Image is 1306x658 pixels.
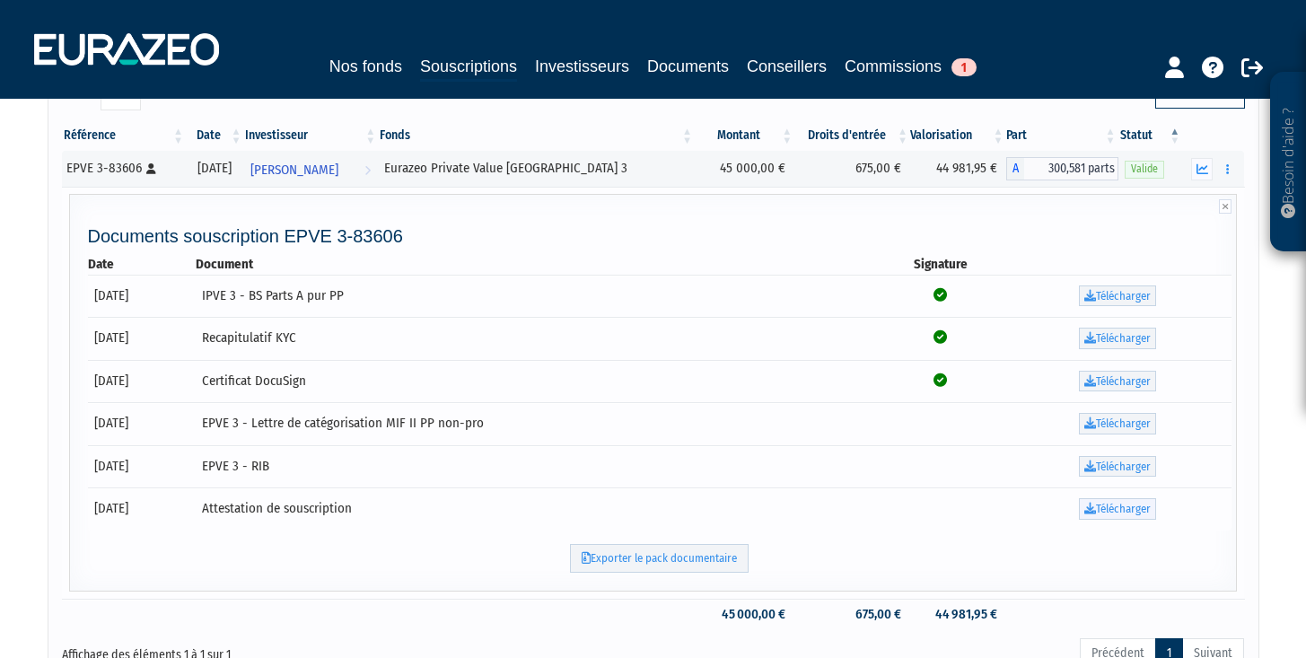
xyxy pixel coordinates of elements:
a: Télécharger [1079,371,1156,392]
th: Référence : activer pour trier la colonne par ordre croissant [62,120,187,151]
td: Certificat DocuSign [196,360,878,403]
a: Nos fonds [329,54,402,79]
a: [PERSON_NAME] [243,151,378,187]
th: Investisseur: activer pour trier la colonne par ordre croissant [243,120,378,151]
a: Télécharger [1079,498,1156,520]
td: [DATE] [88,402,197,445]
td: Recapitulatif KYC [196,317,878,360]
td: Attestation de souscription [196,487,878,531]
th: Date: activer pour trier la colonne par ordre croissant [186,120,243,151]
div: [DATE] [192,159,237,178]
th: Montant: activer pour trier la colonne par ordre croissant [695,120,794,151]
th: Droits d'entrée: activer pour trier la colonne par ordre croissant [794,120,910,151]
div: A - Eurazeo Private Value Europe 3 [1006,157,1118,180]
td: EPVE 3 - Lettre de catégorisation MIF II PP non-pro [196,402,878,445]
a: Souscriptions [420,54,517,82]
td: [DATE] [88,487,197,531]
span: 300,581 parts [1024,157,1118,180]
a: Documents [647,54,729,79]
th: Part: activer pour trier la colonne par ordre croissant [1006,120,1118,151]
td: 675,00 € [794,599,910,630]
a: Télécharger [1079,456,1156,478]
i: Voir l'investisseur [364,154,371,187]
td: EPVE 3 - RIB [196,445,878,488]
a: Conseillers [747,54,827,79]
td: 45 000,00 € [695,151,794,187]
span: Valide [1125,161,1164,178]
i: [Français] Personne physique [146,163,156,174]
th: Date [88,255,197,274]
th: Statut : activer pour trier la colonne par ordre d&eacute;croissant [1118,120,1183,151]
td: 44 981,95 € [910,151,1005,187]
td: IPVE 3 - BS Parts A pur PP [196,275,878,318]
td: 45 000,00 € [695,599,794,630]
img: 1732889491-logotype_eurazeo_blanc_rvb.png [34,33,219,66]
td: [DATE] [88,360,197,403]
td: [DATE] [88,317,197,360]
th: Signature [878,255,1003,274]
div: EPVE 3-83606 [66,159,180,178]
div: Eurazeo Private Value [GEOGRAPHIC_DATA] 3 [384,159,688,178]
td: 675,00 € [794,151,910,187]
a: Exporter le pack documentaire [570,544,749,574]
a: Télécharger [1079,285,1156,307]
th: Document [196,255,878,274]
th: Valorisation: activer pour trier la colonne par ordre croissant [910,120,1005,151]
span: [PERSON_NAME] [250,154,338,187]
a: Investisseurs [535,54,629,79]
span: A [1006,157,1024,180]
th: Fonds: activer pour trier la colonne par ordre croissant [378,120,695,151]
a: Télécharger [1079,413,1156,434]
p: Besoin d'aide ? [1278,82,1299,243]
h4: Documents souscription EPVE 3-83606 [88,226,1232,246]
a: Télécharger [1079,328,1156,349]
span: 1 [951,58,977,76]
td: [DATE] [88,445,197,488]
a: Commissions1 [845,54,977,79]
td: 44 981,95 € [910,599,1005,630]
td: [DATE] [88,275,197,318]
